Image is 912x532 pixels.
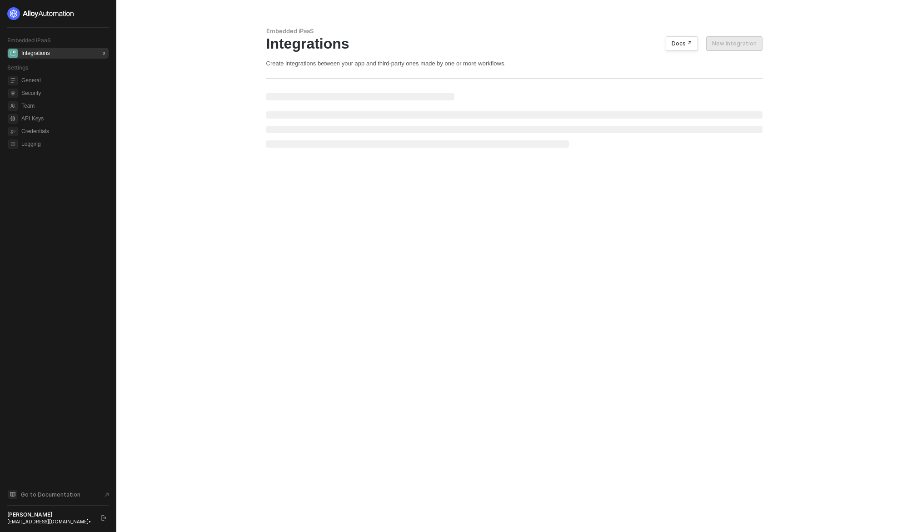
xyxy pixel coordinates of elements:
[266,27,762,35] div: Embedded iPaaS
[7,518,93,525] div: [EMAIL_ADDRESS][DOMAIN_NAME] •
[7,7,75,20] img: logo
[8,114,18,124] span: api-key
[21,491,80,498] span: Go to Documentation
[266,60,762,67] div: Create integrations between your app and third-party ones made by one or more workflows.
[666,36,698,51] button: Docs ↗
[21,88,107,99] span: Security
[8,139,18,149] span: logging
[101,515,106,521] span: logout
[8,49,18,58] span: integrations
[21,75,107,86] span: General
[672,40,692,47] div: Docs ↗
[7,37,51,44] span: Embedded iPaaS
[102,490,111,499] span: document-arrow
[7,7,109,20] a: logo
[21,126,107,137] span: Credentials
[8,89,18,98] span: security
[21,50,50,57] div: Integrations
[101,50,107,57] div: 0
[8,490,17,499] span: documentation
[8,101,18,111] span: team
[706,36,762,51] button: New Integration
[21,100,107,111] span: Team
[7,64,28,71] span: Settings
[7,511,93,518] div: [PERSON_NAME]
[21,113,107,124] span: API Keys
[266,35,762,52] div: Integrations
[21,139,107,149] span: Logging
[7,489,109,500] a: Knowledge Base
[8,76,18,85] span: general
[8,127,18,136] span: credentials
